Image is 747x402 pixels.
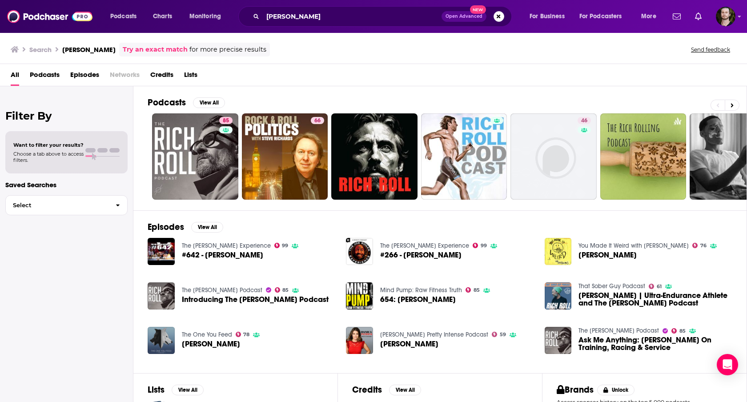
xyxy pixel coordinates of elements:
span: [PERSON_NAME] [578,251,637,259]
a: 76 [692,243,707,248]
a: Try an exact match [123,44,188,55]
span: for more precise results [189,44,266,55]
a: The Joe Rogan Experience [182,242,271,249]
button: Select [5,195,128,215]
a: 85 [275,287,289,293]
img: Rich Roll [545,238,572,265]
a: 66 [311,117,324,124]
span: For Podcasters [579,10,622,23]
span: Select [6,202,108,208]
img: User Profile [716,7,735,26]
a: 46 [578,117,591,124]
img: Rich Roll | Ultra-Endurance Athlete and The Rich Roll Podcast [545,282,572,310]
h2: Lists [148,384,165,395]
a: Podcasts [30,68,60,86]
span: 59 [500,333,506,337]
a: The Rich Roll Podcast [578,327,659,334]
button: open menu [574,9,635,24]
img: Rich Roll [148,327,175,354]
button: Unlock [597,385,635,395]
button: Open AdvancedNew [442,11,486,22]
a: CreditsView All [352,384,421,395]
span: [PERSON_NAME] [380,340,438,348]
img: Introducing The Rich Roll Podcast [148,282,175,310]
a: 78 [236,332,250,337]
span: Introducing The [PERSON_NAME] Podcast [182,296,329,303]
span: Podcasts [110,10,137,23]
a: The Joe Rogan Experience [380,242,469,249]
span: Want to filter your results? [13,142,84,148]
a: 59 [492,332,506,337]
h3: Search [29,45,52,54]
a: 99 [473,243,487,248]
a: Lists [184,68,197,86]
img: #266 - Rich Roll [346,238,373,265]
span: 99 [481,244,487,248]
a: Rich Roll [578,251,637,259]
a: The Rich Roll Podcast [182,286,262,294]
a: All [11,68,19,86]
a: Ask Me Anything: Rich Roll On Training, Racing & Service [578,336,732,351]
h2: Brands [557,384,594,395]
img: Podchaser - Follow, Share and Rate Podcasts [7,8,92,25]
a: Mind Pump: Raw Fitness Truth [380,286,462,294]
a: Show notifications dropdown [691,9,705,24]
img: 654: Rich Roll [346,282,373,310]
span: [PERSON_NAME] [182,340,240,348]
img: Ask Me Anything: Rich Roll On Training, Racing & Service [545,327,572,354]
button: open menu [635,9,667,24]
span: Ask Me Anything: [PERSON_NAME] On Training, Racing & Service [578,336,732,351]
button: View All [389,385,421,395]
a: 66 [242,113,328,200]
a: Introducing The Rich Roll Podcast [182,296,329,303]
a: 99 [274,243,289,248]
span: Networks [110,68,140,86]
span: 654: [PERSON_NAME] [380,296,456,303]
span: Charts [153,10,172,23]
div: Search podcasts, credits, & more... [247,6,520,27]
a: #642 - Rich Roll [182,251,263,259]
span: 66 [314,117,321,125]
h2: Filter By [5,109,128,122]
a: ListsView All [148,384,204,395]
span: 78 [243,333,249,337]
span: [PERSON_NAME] | Ultra-Endurance Athlete and The [PERSON_NAME] Podcast [578,292,732,307]
span: Choose a tab above to access filters. [13,151,84,163]
button: open menu [183,9,233,24]
a: Charts [147,9,177,24]
a: 85 [466,287,480,293]
span: 85 [474,288,480,292]
span: #642 - [PERSON_NAME] [182,251,263,259]
a: 61 [649,284,662,289]
button: open menu [523,9,576,24]
img: Rich Roll [346,327,373,354]
span: 85 [223,117,229,125]
span: 99 [282,244,288,248]
span: 46 [581,117,587,125]
button: View All [172,385,204,395]
a: Rich Roll | Ultra-Endurance Athlete and The Rich Roll Podcast [578,292,732,307]
span: Episodes [70,68,99,86]
button: open menu [104,9,148,24]
span: Credits [150,68,173,86]
a: EpisodesView All [148,221,223,233]
span: New [470,5,486,14]
a: 85 [671,328,686,334]
span: 76 [700,244,707,248]
a: PodcastsView All [148,97,225,108]
span: 61 [657,285,662,289]
a: Rich Roll [380,340,438,348]
span: 85 [679,329,686,333]
span: Open Advanced [446,14,482,19]
button: Send feedback [688,46,733,53]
